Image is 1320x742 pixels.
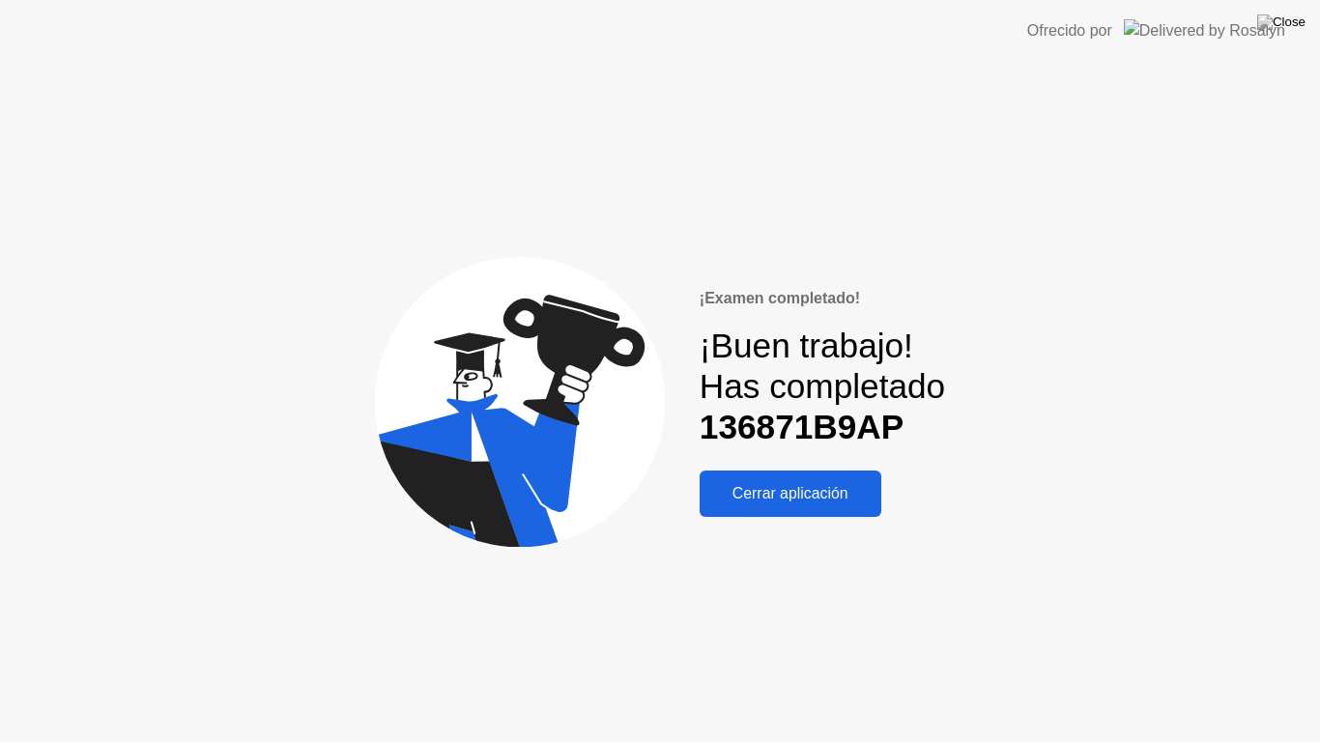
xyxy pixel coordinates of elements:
[700,287,945,310] div: ¡Examen completado!
[705,485,875,502] div: Cerrar aplicación
[1027,19,1112,43] div: Ofrecido por
[1124,19,1285,42] img: Delivered by Rosalyn
[700,471,881,517] button: Cerrar aplicación
[700,326,945,448] div: ¡Buen trabajo! Has completado
[700,408,904,445] b: 136871B9AP
[1257,14,1306,30] img: Close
